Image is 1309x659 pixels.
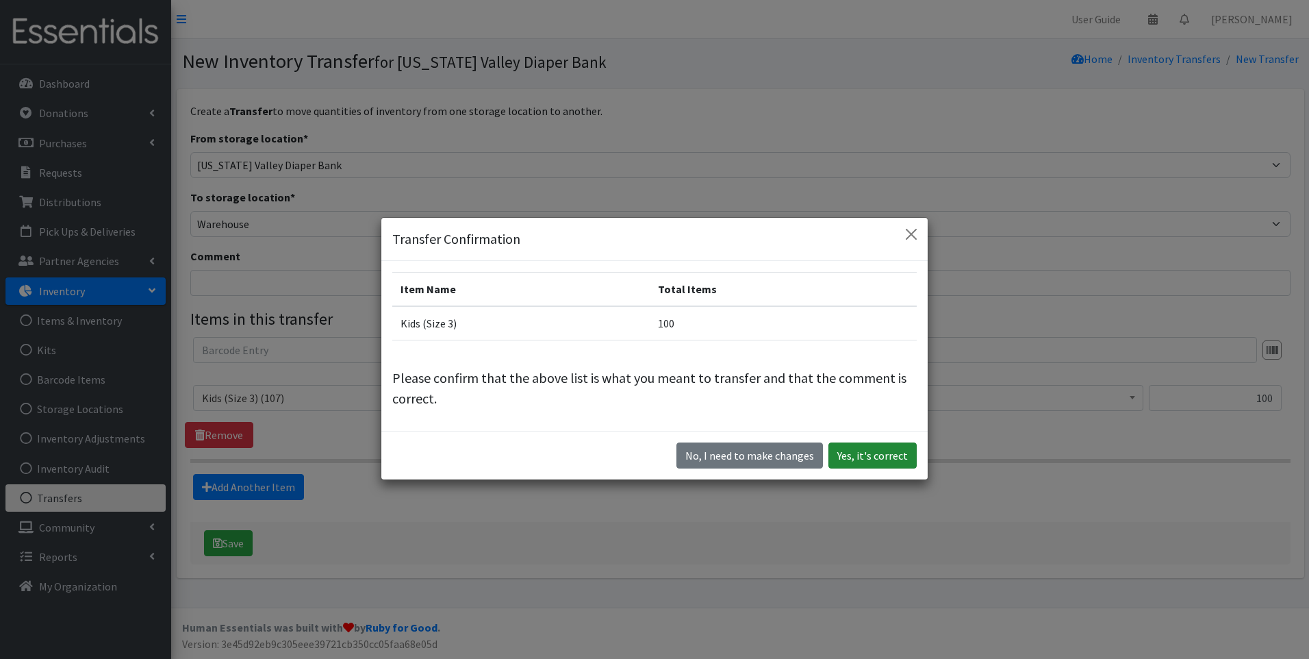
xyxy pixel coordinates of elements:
[828,443,917,469] button: Yes, it's correct
[392,368,917,409] p: Please confirm that the above list is what you meant to transfer and that the comment is correct.
[392,273,650,307] th: Item Name
[650,273,917,307] th: Total Items
[392,306,650,340] td: Kids (Size 3)
[900,223,922,245] button: Close
[676,443,823,469] button: No I need to make changes
[392,229,520,249] h5: Transfer Confirmation
[650,306,917,340] td: 100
